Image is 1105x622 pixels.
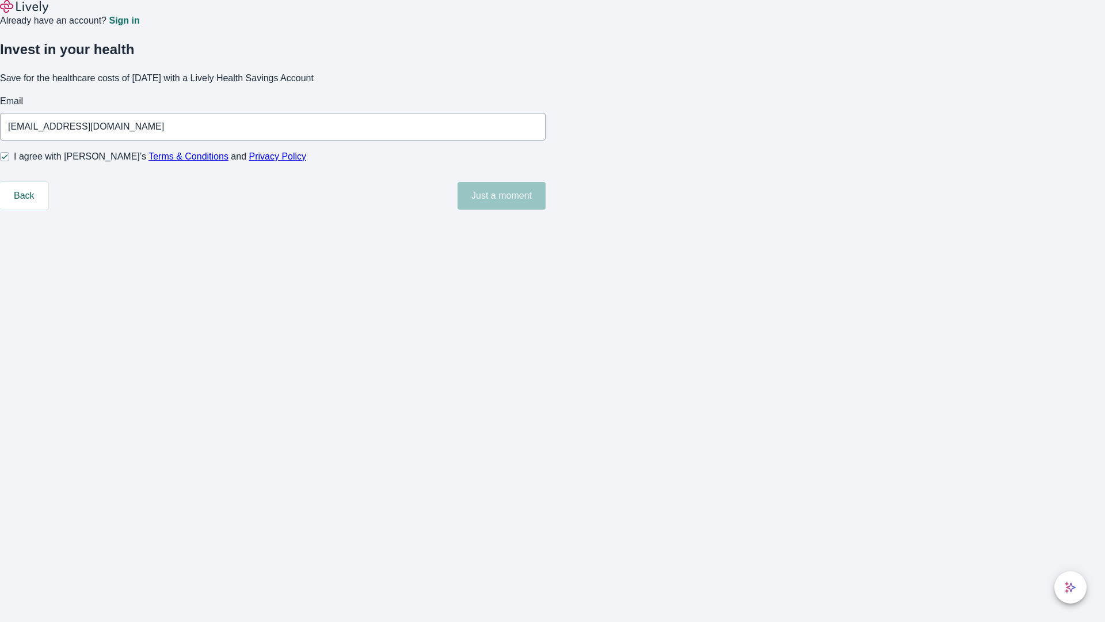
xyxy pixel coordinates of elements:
button: chat [1054,571,1087,604]
a: Privacy Policy [249,151,307,161]
span: I agree with [PERSON_NAME]’s and [14,150,306,164]
a: Terms & Conditions [148,151,228,161]
a: Sign in [109,16,139,25]
svg: Lively AI Assistant [1065,582,1076,593]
